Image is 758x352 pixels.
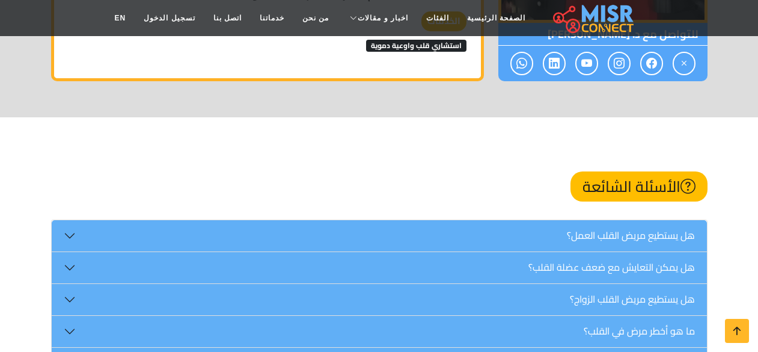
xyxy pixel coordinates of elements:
a: تسجيل الدخول [135,7,204,29]
button: هل يمكن التعايش مع ضعف عضلة القلب؟ [52,252,707,283]
a: استشاري قلب واوعية دموية [366,36,466,54]
h2: الأسئلة الشائعة [570,171,708,202]
a: اخبار و مقالات [338,7,417,29]
a: خدماتنا [251,7,293,29]
a: الصفحة الرئيسية [458,7,534,29]
button: ما هو أخطر مرض في القلب؟ [52,316,707,347]
a: من نحن [293,7,338,29]
span: اخبار و مقالات [358,13,408,23]
a: EN [106,7,135,29]
a: الفئات [417,7,458,29]
img: main.misr_connect [553,3,634,33]
a: اتصل بنا [204,7,251,29]
span: استشاري قلب واوعية دموية [366,40,466,52]
button: هل يستطيع مريض القلب الزواج؟ [52,284,707,315]
button: هل يستطيع مريض القلب العمل؟ [52,220,707,252]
